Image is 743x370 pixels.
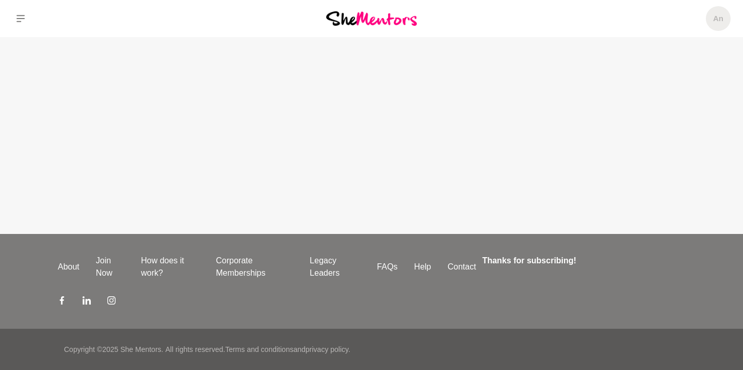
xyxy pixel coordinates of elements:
[83,296,91,308] a: LinkedIn
[482,255,679,267] h4: Thanks for subscribing!
[326,11,417,25] img: She Mentors Logo
[713,14,723,24] h5: An
[706,6,731,31] a: An
[301,255,368,279] a: Legacy Leaders
[406,261,440,273] a: Help
[64,344,163,355] p: Copyright © 2025 She Mentors .
[305,345,348,354] a: privacy policy
[207,255,301,279] a: Corporate Memberships
[225,345,293,354] a: Terms and conditions
[369,261,406,273] a: FAQs
[440,261,484,273] a: Contact
[58,296,66,308] a: Facebook
[133,255,207,279] a: How does it work?
[107,296,116,308] a: Instagram
[88,255,133,279] a: Join Now
[50,261,88,273] a: About
[165,344,350,355] p: All rights reserved. and .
